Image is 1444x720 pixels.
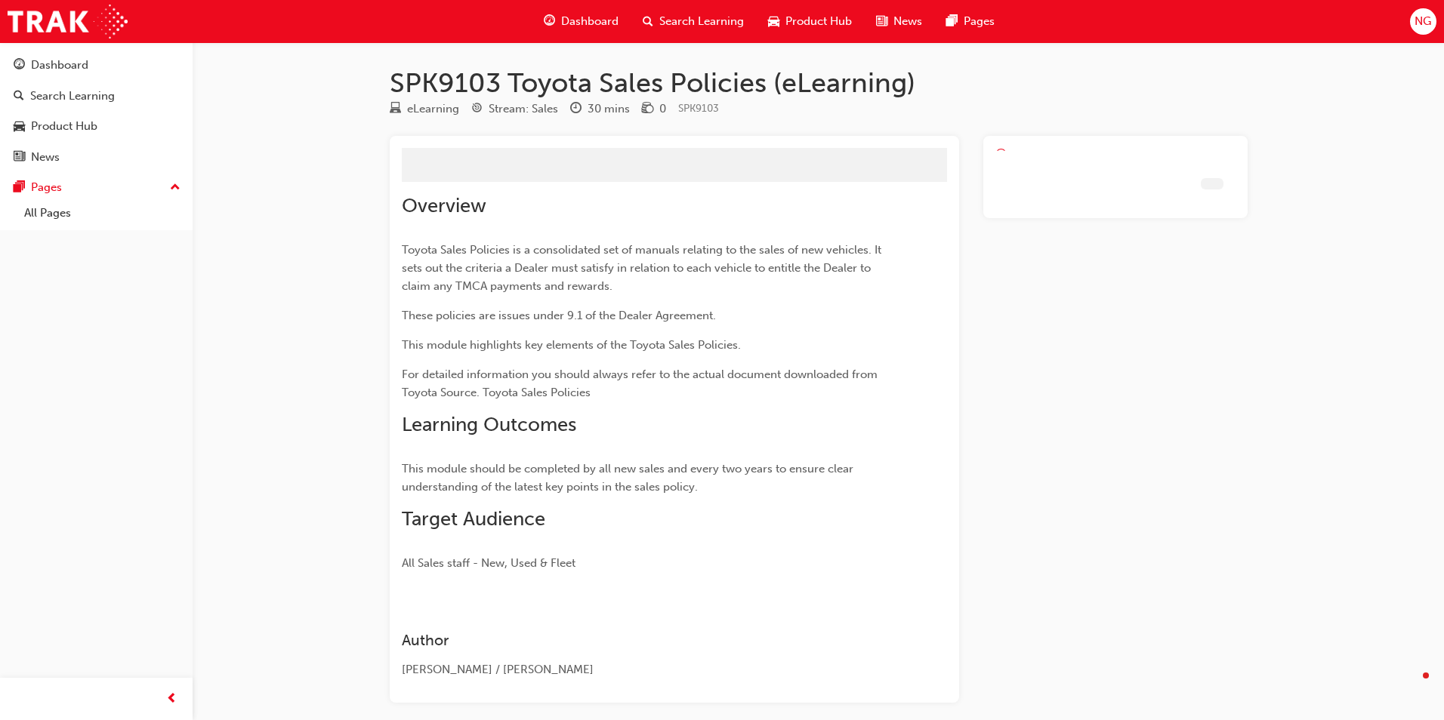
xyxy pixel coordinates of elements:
span: Product Hub [785,13,852,30]
span: This module should be completed by all new sales and every two years to ensure clear understandin... [402,462,856,494]
div: 0 [659,100,666,118]
span: search-icon [14,90,24,103]
div: News [31,149,60,166]
span: guage-icon [544,12,555,31]
span: pages-icon [946,12,958,31]
div: Search Learning [30,88,115,105]
a: Search Learning [6,82,187,110]
iframe: Intercom live chat [1393,669,1429,705]
span: pages-icon [14,181,25,195]
span: learningResourceType_ELEARNING-icon [390,103,401,116]
a: search-iconSearch Learning [631,6,756,37]
span: target-icon [471,103,483,116]
div: Stream [471,100,558,118]
span: These policies are issues under 9.1 of the Dealer Agreement. [402,309,716,322]
span: Overview [402,194,486,217]
h3: Author [402,632,893,649]
span: Pages [964,13,995,30]
a: news-iconNews [864,6,934,37]
div: Product Hub [31,118,97,135]
span: prev-icon [166,690,177,709]
span: Dashboard [561,13,619,30]
a: guage-iconDashboard [532,6,631,37]
a: car-iconProduct Hub [756,6,864,37]
span: search-icon [643,12,653,31]
div: Duration [570,100,630,118]
h1: SPK9103 Toyota Sales Policies (eLearning) [390,66,1248,100]
span: money-icon [642,103,653,116]
img: Trak [8,5,128,38]
div: Dashboard [31,57,88,74]
button: DashboardSearch LearningProduct HubNews [6,48,187,174]
button: Pages [6,174,187,202]
span: This module highlights key elements of the Toyota Sales Policies. [402,338,741,352]
a: News [6,143,187,171]
div: Pages [31,179,62,196]
a: Dashboard [6,51,187,79]
span: clock-icon [570,103,582,116]
div: eLearning [407,100,459,118]
div: Stream: Sales [489,100,558,118]
span: car-icon [14,120,25,134]
span: up-icon [170,178,180,198]
div: Type [390,100,459,118]
a: All Pages [18,202,187,225]
span: Learning resource code [678,102,719,115]
span: Learning Outcomes [402,413,576,436]
div: [PERSON_NAME] / [PERSON_NAME] [402,661,893,678]
span: News [893,13,922,30]
div: Price [642,100,666,118]
span: For detailed information you should always refer to the actual document downloaded from Toyota So... [402,368,881,399]
span: guage-icon [14,59,25,72]
a: Product Hub [6,112,187,140]
span: NG [1415,13,1431,30]
a: pages-iconPages [934,6,1007,37]
span: Search Learning [659,13,744,30]
span: car-icon [768,12,779,31]
span: news-icon [14,151,25,165]
div: 30 mins [588,100,630,118]
span: All Sales staff - New, Used & Fleet [402,556,575,570]
span: Target Audience [402,507,545,531]
span: Toyota Sales Policies is a consolidated set of manuals relating to the sales of new vehicles. It ... [402,243,884,293]
span: news-icon [876,12,887,31]
button: NG [1410,8,1436,35]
